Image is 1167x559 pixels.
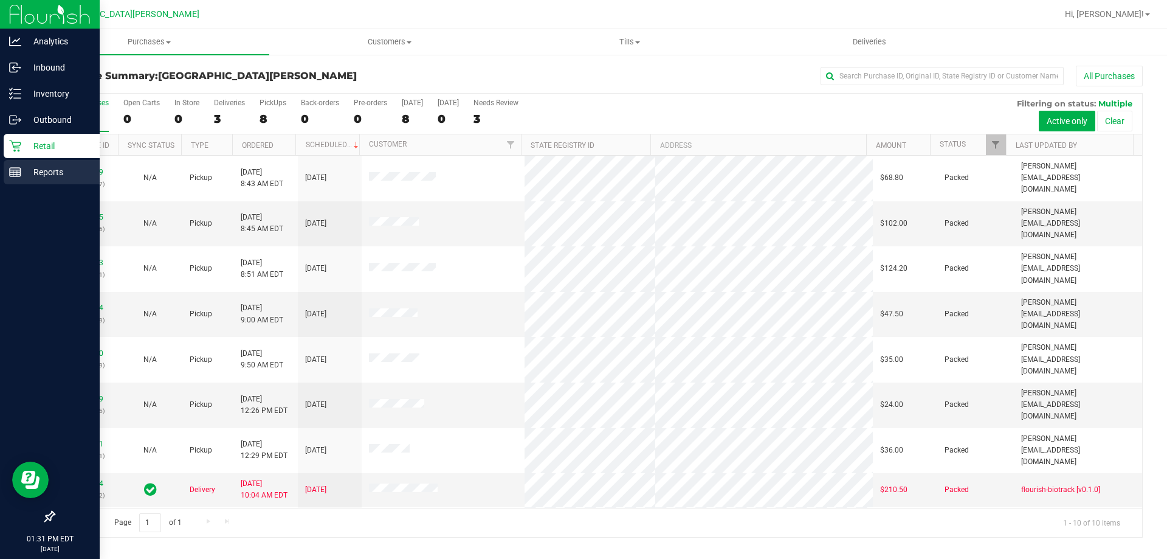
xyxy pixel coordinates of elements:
[305,308,326,320] span: [DATE]
[1098,99,1132,108] span: Multiple
[143,263,157,274] button: N/A
[21,113,94,127] p: Outbound
[21,86,94,101] p: Inventory
[123,112,160,126] div: 0
[945,445,969,456] span: Packed
[880,172,903,184] span: $68.80
[369,140,407,148] a: Customer
[354,99,387,107] div: Pre-orders
[880,218,907,229] span: $102.00
[945,354,969,366] span: Packed
[269,29,509,55] a: Customers
[241,257,283,280] span: [DATE] 8:51 AM EDT
[143,399,157,411] button: N/A
[9,35,21,47] inline-svg: Analytics
[531,141,594,150] a: State Registry ID
[241,478,287,501] span: [DATE] 10:04 AM EDT
[876,141,906,150] a: Amount
[9,61,21,74] inline-svg: Inbound
[190,354,212,366] span: Pickup
[190,172,212,184] span: Pickup
[821,67,1064,85] input: Search Purchase ID, Original ID, State Registry ID or Customer Name...
[9,88,21,100] inline-svg: Inventory
[945,308,969,320] span: Packed
[242,141,274,150] a: Ordered
[174,112,199,126] div: 0
[241,302,283,325] span: [DATE] 9:00 AM EDT
[69,440,103,448] a: 12014721
[143,173,157,182] span: Not Applicable
[69,349,103,358] a: 12013240
[190,218,212,229] span: Pickup
[5,544,94,554] p: [DATE]
[214,112,245,126] div: 3
[143,264,157,273] span: Not Applicable
[69,479,103,488] a: 11916844
[880,445,903,456] span: $36.00
[143,355,157,364] span: Not Applicable
[945,172,969,184] span: Packed
[438,99,459,107] div: [DATE]
[144,481,157,498] span: In Sync
[1021,433,1135,468] span: [PERSON_NAME][EMAIL_ADDRESS][DOMAIN_NAME]
[241,348,283,371] span: [DATE] 9:50 AM EDT
[305,354,326,366] span: [DATE]
[69,304,103,312] a: 12012854
[143,445,157,456] button: N/A
[880,399,903,411] span: $24.00
[241,394,287,417] span: [DATE] 12:26 PM EDT
[354,112,387,126] div: 0
[836,36,903,47] span: Deliveries
[190,263,212,274] span: Pickup
[473,99,518,107] div: Needs Review
[143,310,157,318] span: Not Applicable
[402,112,423,126] div: 8
[241,439,287,462] span: [DATE] 12:29 PM EDT
[9,140,21,152] inline-svg: Retail
[1021,206,1135,241] span: [PERSON_NAME][EMAIL_ADDRESS][DOMAIN_NAME]
[1039,111,1095,131] button: Active only
[305,218,326,229] span: [DATE]
[191,141,208,150] a: Type
[29,36,269,47] span: Purchases
[69,168,103,176] a: 12012279
[306,141,361,149] a: Scheduled
[53,71,416,82] h3: Purchase Summary:
[880,354,903,366] span: $35.00
[1021,161,1135,196] span: [PERSON_NAME][EMAIL_ADDRESS][DOMAIN_NAME]
[143,172,157,184] button: N/A
[509,29,749,55] a: Tills
[21,139,94,153] p: Retail
[143,446,157,454] span: Not Applicable
[1016,141,1077,150] a: Last Updated By
[69,259,103,267] a: 12012683
[305,445,326,456] span: [DATE]
[174,99,199,107] div: In Store
[190,308,212,320] span: Pickup
[1021,297,1135,332] span: [PERSON_NAME][EMAIL_ADDRESS][DOMAIN_NAME]
[301,99,339,107] div: Back-orders
[5,533,94,544] p: 01:31 PM EDT
[880,308,903,320] span: $47.50
[21,165,94,179] p: Reports
[214,99,245,107] div: Deliveries
[473,112,518,126] div: 3
[1097,111,1132,131] button: Clear
[260,112,286,126] div: 8
[501,134,521,155] a: Filter
[402,99,423,107] div: [DATE]
[510,36,749,47] span: Tills
[1065,9,1144,19] span: Hi, [PERSON_NAME]!
[1021,251,1135,286] span: [PERSON_NAME][EMAIL_ADDRESS][DOMAIN_NAME]
[305,484,326,496] span: [DATE]
[139,513,161,532] input: 1
[128,141,174,150] a: Sync Status
[21,60,94,75] p: Inbound
[104,513,191,532] span: Page of 1
[143,308,157,320] button: N/A
[1076,66,1143,86] button: All Purchases
[143,354,157,366] button: N/A
[29,29,269,55] a: Purchases
[158,70,357,82] span: [GEOGRAPHIC_DATA][PERSON_NAME]
[880,263,907,274] span: $124.20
